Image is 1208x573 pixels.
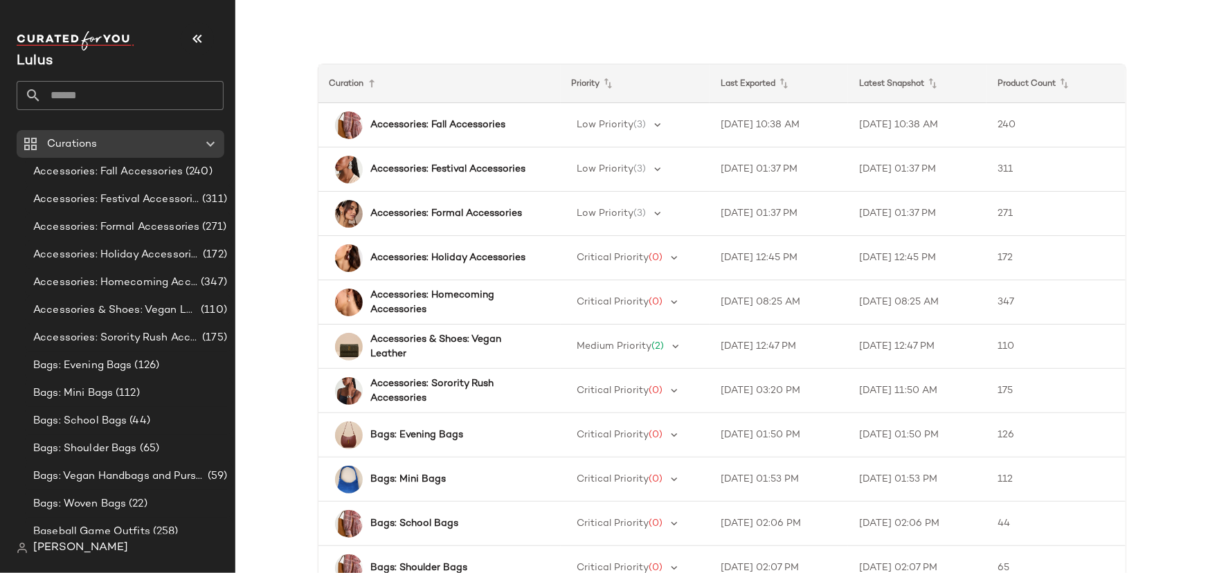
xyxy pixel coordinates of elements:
img: 2720251_01_OM_2025-08-18.jpg [335,377,363,405]
td: [DATE] 01:53 PM [710,457,848,502]
td: [DATE] 12:45 PM [710,236,848,280]
span: Bags: School Bags [33,413,127,429]
span: Accessories: Holiday Accessories [33,247,200,263]
th: Curation [318,64,561,103]
span: (59) [205,469,227,484]
span: (0) [649,430,663,440]
b: Accessories: Fall Accessories [371,118,506,132]
img: 2638911_02_front_2025-08-27.jpg [335,466,363,493]
td: [DATE] 02:06 PM [710,502,848,546]
img: 2698451_01_OM_2025-08-06.jpg [335,111,363,139]
td: [DATE] 10:38 AM [710,103,848,147]
td: [DATE] 08:25 AM [710,280,848,325]
img: 2698451_01_OM_2025-08-06.jpg [335,510,363,538]
span: Bags: Mini Bags [33,385,113,401]
span: Critical Priority [577,474,649,484]
td: 347 [986,280,1125,325]
td: 175 [986,369,1125,413]
span: (110) [198,302,227,318]
td: [DATE] 02:06 PM [848,502,986,546]
span: (3) [634,164,647,174]
td: [DATE] 01:37 PM [710,192,848,236]
img: 2754491_01_OM_2025-09-19.jpg [335,289,363,316]
img: 2720031_01_OM_2025-08-05.jpg [335,156,363,183]
span: Critical Priority [577,518,649,529]
th: Last Exported [710,64,848,103]
img: cfy_white_logo.C9jOOHJF.svg [17,31,134,51]
img: 2753851_01_OM_2025-09-15.jpg [335,244,363,272]
span: Low Priority [577,120,634,130]
span: (347) [198,275,227,291]
span: (271) [199,219,226,235]
span: (240) [183,164,213,180]
b: Accessories: Holiday Accessories [371,251,526,265]
td: 172 [986,236,1125,280]
b: Accessories: Festival Accessories [371,162,526,176]
img: svg%3e [17,543,28,554]
th: Product Count [986,64,1125,103]
td: [DATE] 01:50 PM [848,413,986,457]
td: 112 [986,457,1125,502]
span: Bags: Vegan Handbags and Purses [33,469,205,484]
span: Critical Priority [577,563,649,573]
span: Accessories: Festival Accessories [33,192,199,208]
span: (0) [649,474,663,484]
span: Low Priority [577,208,634,219]
td: [DATE] 01:37 PM [710,147,848,192]
td: [DATE] 10:38 AM [848,103,986,147]
td: 110 [986,325,1125,369]
span: Accessories: Fall Accessories [33,164,183,180]
span: Baseball Game Outfits [33,524,150,540]
span: Critical Priority [577,297,649,307]
td: [DATE] 12:47 PM [848,325,986,369]
span: Low Priority [577,164,634,174]
span: Accessories: Sorority Rush Accessories [33,330,199,346]
b: Bags: Evening Bags [371,428,464,442]
td: [DATE] 11:50 AM [848,369,986,413]
td: 271 [986,192,1125,236]
span: Accessories: Formal Accessories [33,219,199,235]
span: (0) [649,297,663,307]
td: 44 [986,502,1125,546]
span: Critical Priority [577,385,649,396]
b: Bags: School Bags [371,516,459,531]
span: (22) [126,496,147,512]
span: (126) [132,358,160,374]
span: (44) [127,413,150,429]
span: (0) [649,253,663,263]
span: (0) [649,563,663,573]
span: (65) [137,441,160,457]
th: Priority [561,64,710,103]
span: (0) [649,385,663,396]
span: (3) [634,208,647,219]
b: Accessories: Sorority Rush Accessories [371,376,536,406]
span: (258) [150,524,179,540]
th: Latest Snapshot [848,64,986,103]
span: (311) [199,192,227,208]
td: [DATE] 12:45 PM [848,236,986,280]
span: [PERSON_NAME] [33,540,128,556]
td: [DATE] 01:37 PM [848,192,986,236]
b: Accessories: Formal Accessories [371,206,523,221]
td: [DATE] 01:50 PM [710,413,848,457]
span: Curations [47,136,97,152]
span: (175) [199,330,227,346]
span: Critical Priority [577,430,649,440]
td: [DATE] 01:53 PM [848,457,986,502]
span: Bags: Woven Bags [33,496,126,512]
td: [DATE] 01:37 PM [848,147,986,192]
b: Accessories: Homecoming Accessories [371,288,536,317]
span: Bags: Shoulder Bags [33,441,137,457]
td: [DATE] 03:20 PM [710,369,848,413]
img: 2735831_03_OM_2025-07-21.jpg [335,200,363,228]
td: [DATE] 12:47 PM [710,325,848,369]
span: Bags: Evening Bags [33,358,132,374]
span: (112) [113,385,140,401]
img: 2682611_02_front_2025-09-19.jpg [335,333,363,361]
span: (172) [200,247,227,263]
span: Critical Priority [577,253,649,263]
span: Current Company Name [17,54,53,69]
td: [DATE] 08:25 AM [848,280,986,325]
span: Accessories & Shoes: Vegan Leather [33,302,198,318]
img: 2756711_02_front_2025-09-12.jpg [335,421,363,449]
